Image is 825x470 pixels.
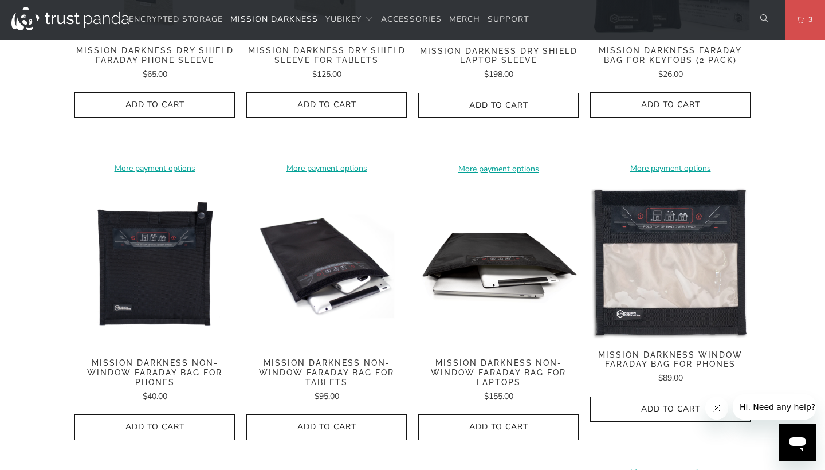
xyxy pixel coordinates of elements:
span: $95.00 [315,391,339,402]
span: Encrypted Storage [129,14,223,25]
span: Add to Cart [87,422,223,432]
a: Mission Darkness Dry Shield Sleeve For Tablets $125.00 [246,46,407,81]
span: $198.00 [484,69,513,80]
span: Add to Cart [602,100,738,110]
a: More payment options [74,162,235,175]
span: $40.00 [143,391,167,402]
span: $125.00 [312,69,341,80]
a: Accessories [381,6,442,33]
button: Add to Cart [246,92,407,118]
img: Mission Darkness Non-Window Faraday Bag for Laptops [418,186,579,347]
span: Mission Darkness Dry Shield Laptop Sleeve [418,46,579,66]
span: 3 [804,13,813,26]
a: More payment options [246,162,407,175]
span: Accessories [381,14,442,25]
a: Mission Darkness [230,6,318,33]
button: Add to Cart [246,414,407,440]
iframe: Button to launch messaging window [779,424,816,461]
button: Add to Cart [418,414,579,440]
a: More payment options [590,162,751,175]
iframe: Close message [705,397,728,420]
a: Mission Darkness Non-Window Faraday Bag for Laptops Mission Darkness Non-Window Faraday Bag for L... [418,186,579,347]
span: Mission Darkness Non-Window Faraday Bag for Tablets [246,358,407,387]
span: Add to Cart [602,405,738,414]
summary: YubiKey [325,6,374,33]
span: Mission Darkness Non-Window Faraday Bag for Phones [74,358,235,387]
a: Mission Darkness Non-Window Faraday Bag for Laptops $155.00 [418,358,579,403]
span: $65.00 [143,69,167,80]
button: Add to Cart [74,92,235,118]
a: Mission Darkness Dry Shield Laptop Sleeve $198.00 [418,46,579,81]
button: Add to Cart [590,397,751,422]
span: Add to Cart [430,422,567,432]
a: Mission Darkness Faraday Bag for Keyfobs (2 pack) $26.00 [590,46,751,81]
a: Encrypted Storage [129,6,223,33]
img: Mission Darkness Non-Window Faraday Bag for Phones [74,186,235,347]
a: Mission Darkness Non-Window Faraday Bag for Phones $40.00 [74,358,235,403]
span: Mission Darkness [230,14,318,25]
span: Mission Darkness Dry Shield Faraday Phone Sleeve [74,46,235,65]
nav: Translation missing: en.navigation.header.main_nav [129,6,529,33]
span: Mission Darkness Faraday Bag for Keyfobs (2 pack) [590,46,751,65]
span: Mission Darkness Dry Shield Sleeve For Tablets [246,46,407,65]
img: Mission Darkness Non-Window Faraday Bag for Tablets [246,186,407,347]
span: Mission Darkness Window Faraday Bag for Phones [590,350,751,370]
span: Add to Cart [258,100,395,110]
span: Support [488,14,529,25]
span: Mission Darkness Non-Window Faraday Bag for Laptops [418,358,579,387]
span: $155.00 [484,391,513,402]
a: Mission Darkness Non-Window Faraday Bag for Phones Mission Darkness Non-Window Faraday Bag for Ph... [74,186,235,347]
img: Mission Darkness Window Faraday Bag for Phones [590,186,751,338]
a: Mission Darkness Non-Window Faraday Bag for Tablets $95.00 [246,358,407,403]
a: Mission Darkness Non-Window Faraday Bag for Tablets Mission Darkness Non-Window Faraday Bag for T... [246,186,407,347]
a: More payment options [418,163,579,175]
span: Add to Cart [258,422,395,432]
a: Merch [449,6,480,33]
span: $26.00 [658,69,683,80]
span: $89.00 [658,373,683,383]
a: Mission Darkness Dry Shield Faraday Phone Sleeve $65.00 [74,46,235,81]
span: Add to Cart [430,101,567,111]
button: Add to Cart [418,93,579,119]
span: YubiKey [325,14,362,25]
button: Add to Cart [74,414,235,440]
iframe: Message from company [733,394,816,420]
button: Add to Cart [590,92,751,118]
img: Trust Panda Australia [11,7,129,30]
span: Merch [449,14,480,25]
a: Support [488,6,529,33]
span: Add to Cart [87,100,223,110]
a: Mission Darkness Window Faraday Bag for Phones $89.00 [590,350,751,385]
